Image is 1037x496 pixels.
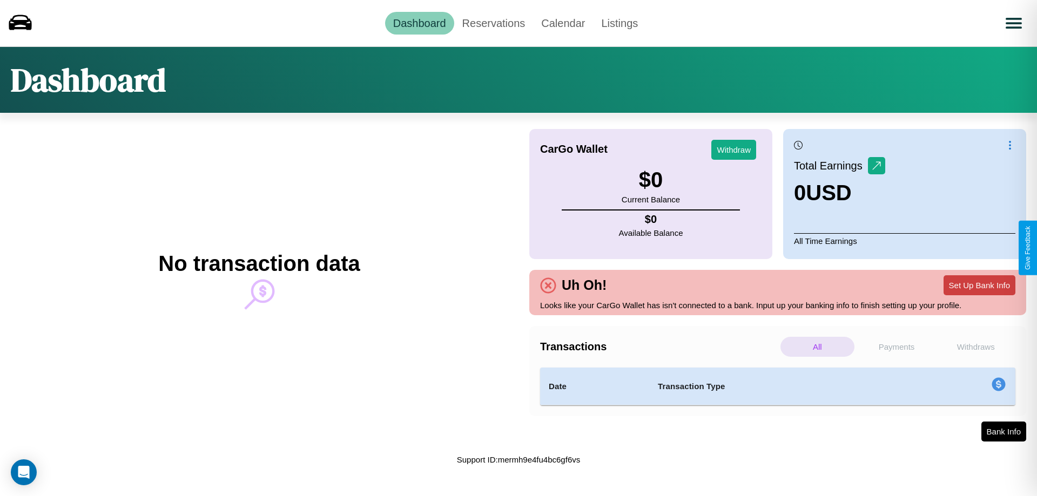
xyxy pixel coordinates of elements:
[622,192,680,207] p: Current Balance
[540,143,608,155] h4: CarGo Wallet
[549,380,641,393] h4: Date
[711,140,756,160] button: Withdraw
[999,8,1029,38] button: Open menu
[944,275,1015,295] button: Set Up Bank Info
[794,181,885,205] h3: 0 USD
[619,226,683,240] p: Available Balance
[619,213,683,226] h4: $ 0
[1024,226,1032,270] div: Give Feedback
[794,156,868,175] p: Total Earnings
[540,341,778,353] h4: Transactions
[939,337,1013,357] p: Withdraws
[540,298,1015,312] p: Looks like your CarGo Wallet has isn't connected to a bank. Input up your banking info to finish ...
[860,337,934,357] p: Payments
[454,12,534,35] a: Reservations
[158,252,360,276] h2: No transaction data
[794,233,1015,248] p: All Time Earnings
[11,58,166,102] h1: Dashboard
[658,380,903,393] h4: Transaction Type
[593,12,646,35] a: Listings
[622,168,680,192] h3: $ 0
[385,12,454,35] a: Dashboard
[540,368,1015,405] table: simple table
[11,459,37,485] div: Open Intercom Messenger
[780,337,854,357] p: All
[457,452,580,467] p: Support ID: mermh9e4fu4bc6gf6vs
[556,277,612,293] h4: Uh Oh!
[533,12,593,35] a: Calendar
[981,422,1026,441] button: Bank Info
